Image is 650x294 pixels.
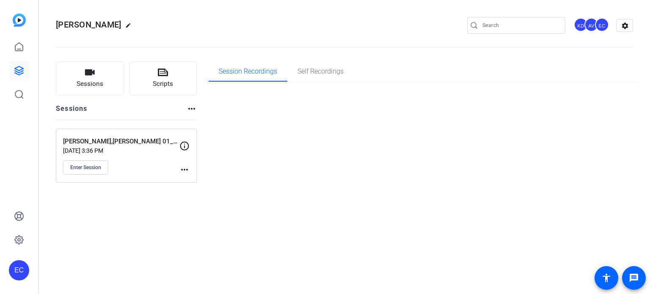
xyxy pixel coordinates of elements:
[63,160,108,175] button: Enter Session
[56,104,88,120] h2: Sessions
[595,18,610,33] ngx-avatar: Erika Centeno
[482,20,559,30] input: Search
[617,19,633,32] mat-icon: settings
[601,273,611,283] mat-icon: accessibility
[153,79,173,89] span: Scripts
[70,164,101,171] span: Enter Session
[574,18,588,32] div: KD
[9,260,29,280] div: EC
[187,104,197,114] mat-icon: more_horiz
[56,19,121,30] span: [PERSON_NAME]
[63,137,179,146] p: [PERSON_NAME],[PERSON_NAME] 01_10152025
[125,22,135,33] mat-icon: edit
[13,14,26,27] img: blue-gradient.svg
[179,165,190,175] mat-icon: more_horiz
[595,18,609,32] div: EC
[219,68,277,75] span: Session Recordings
[63,147,179,154] p: [DATE] 3:36 PM
[129,61,197,95] button: Scripts
[77,79,103,89] span: Sessions
[56,61,124,95] button: Sessions
[297,68,344,75] span: Self Recordings
[629,273,639,283] mat-icon: message
[584,18,599,33] ngx-avatar: Abby Veloz
[574,18,589,33] ngx-avatar: Krystal Delgadillo
[584,18,598,32] div: AV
